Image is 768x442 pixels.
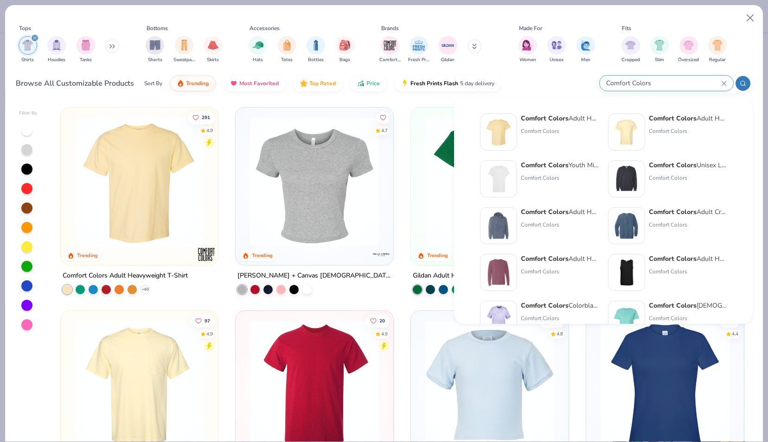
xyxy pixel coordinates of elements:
div: Comfort Colors Adult Heavyweight T-Shirt [63,270,188,282]
div: Colorblast Heavyweight T-Shirt [521,301,599,310]
button: filter button [547,36,566,63]
span: Slim [655,57,664,63]
img: Bella + Canvas logo [372,245,390,264]
button: Close [742,9,759,27]
img: Oversized Image [683,40,694,51]
div: Browse All Customizable Products [16,78,134,89]
div: filter for Men [576,36,595,63]
span: Trending [186,80,209,87]
img: Shirts Image [22,40,33,51]
span: Oversized [678,57,699,63]
img: Bags Image [339,40,350,51]
div: Tops [19,24,31,32]
span: Cropped [621,57,640,63]
img: Unisex Image [551,40,562,51]
img: Totes Image [282,40,292,51]
div: Sort By [144,79,162,88]
strong: Comfort Colors [521,208,569,216]
span: Gildan [441,57,454,63]
img: 92253b97-214b-4b5a-8cde-29cfb8752a47 [612,164,641,193]
span: Totes [281,57,293,63]
span: Men [581,57,590,63]
img: db319196-8705-402d-8b46-62aaa07ed94f [420,117,559,246]
div: Adult Heavyweight RS Long-Sleeve T-Shirt [521,254,599,264]
div: 4.7 [382,127,388,134]
img: Bottles Image [311,40,321,51]
span: 5 day delivery [460,78,494,89]
div: filter for Skirts [204,36,222,63]
button: filter button [19,36,37,63]
button: Like [538,314,565,327]
button: Top Rated [293,76,343,91]
button: filter button [173,36,195,63]
span: Bags [339,57,350,63]
img: most_fav.gif [230,80,237,87]
img: 029b8af0-80e6-406f-9fdc-fdf898547912 [70,117,209,246]
span: + 60 [141,287,148,292]
img: 8efac5f7-8da2-47f5-bf92-f12be686d45d [484,258,513,287]
div: Bottoms [147,24,168,32]
img: Comfort Colors logo [197,245,215,264]
div: filter for Unisex [547,36,566,63]
span: Top Rated [309,80,336,87]
span: Skirts [207,57,219,63]
span: Unisex [550,57,563,63]
div: Comfort Colors [649,314,727,322]
button: filter button [576,36,595,63]
div: Accessories [250,24,280,32]
div: 4.9 [382,330,388,337]
img: de600898-41c6-42df-8174-d2c048912e38 [612,305,641,334]
img: 284e3bdb-833f-4f21-a3b0-720291adcbd9 [612,118,641,146]
img: 029b8af0-80e6-406f-9fdc-fdf898547912 [484,118,513,146]
img: Cropped Image [625,40,636,51]
img: Gildan Image [441,38,455,52]
div: filter for Bottles [307,36,325,63]
div: filter for Fresh Prints [408,36,429,63]
div: Comfort Colors [649,221,727,229]
button: Most Favorited [223,76,286,91]
span: 291 [202,115,210,120]
span: Tanks [80,57,92,63]
img: ff9285ed-6195-4d41-bd6b-4a29e0566347 [484,211,513,240]
div: filter for Bags [336,36,354,63]
div: Fits [622,24,631,32]
div: Adult Heavyweight RS Pocket T-Shirt [649,114,727,123]
div: filter for Slim [650,36,669,63]
input: Try "T-Shirt" [605,78,721,88]
div: filter for Totes [278,36,296,63]
div: Comfort Colors [521,174,599,182]
span: Hats [253,57,263,63]
img: Men Image [581,40,591,51]
img: Comfort Colors Image [383,38,397,52]
button: filter button [77,36,95,63]
div: filter for Hats [249,36,267,63]
button: Like [191,314,215,327]
div: filter for Gildan [439,36,457,63]
strong: Comfort Colors [521,161,569,170]
button: Fresh Prints Flash5 day delivery [394,76,501,91]
img: Regular Image [712,40,723,51]
button: filter button [204,36,222,63]
span: Comfort Colors [379,57,401,63]
span: Women [519,57,536,63]
img: Slim Image [654,40,665,51]
div: Adult Hooded Sweatshirt [521,207,599,217]
div: Adult Crewneck Sweatshirt [649,207,727,217]
span: Fresh Prints Flash [410,80,458,87]
img: 27c6cb27-5d5c-4d2b-bf76-b46d0731714b [484,305,513,334]
div: [DEMOGRAPHIC_DATA]' Heavyweight Cropped T-Shirt [649,301,727,310]
button: filter button [650,36,669,63]
div: Comfort Colors [649,174,727,182]
span: Shorts [148,57,162,63]
button: filter button [47,36,66,63]
div: Comfort Colors [649,267,727,276]
div: filter for Hoodies [47,36,66,63]
button: filter button [708,36,727,63]
img: Skirts Image [208,40,218,51]
img: 9bb46401-8c70-4267-b63b-7ffdba721e82 [612,258,641,287]
button: Like [377,111,390,124]
button: filter button [439,36,457,63]
span: Sweatpants [173,57,195,63]
div: Brands [381,24,399,32]
div: filter for Sweatpants [173,36,195,63]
